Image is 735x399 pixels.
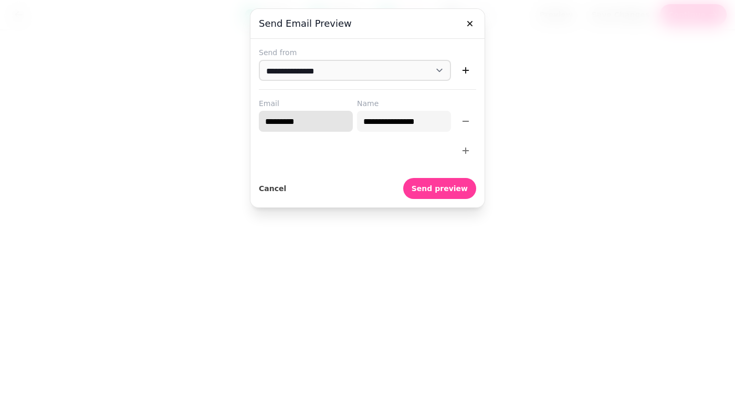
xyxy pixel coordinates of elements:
[357,98,451,109] label: Name
[259,185,286,192] span: Cancel
[259,178,286,199] button: Cancel
[412,185,468,192] span: Send preview
[259,47,476,58] label: Send from
[403,178,476,199] button: Send preview
[259,17,476,30] h3: Send email preview
[259,98,353,109] label: Email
